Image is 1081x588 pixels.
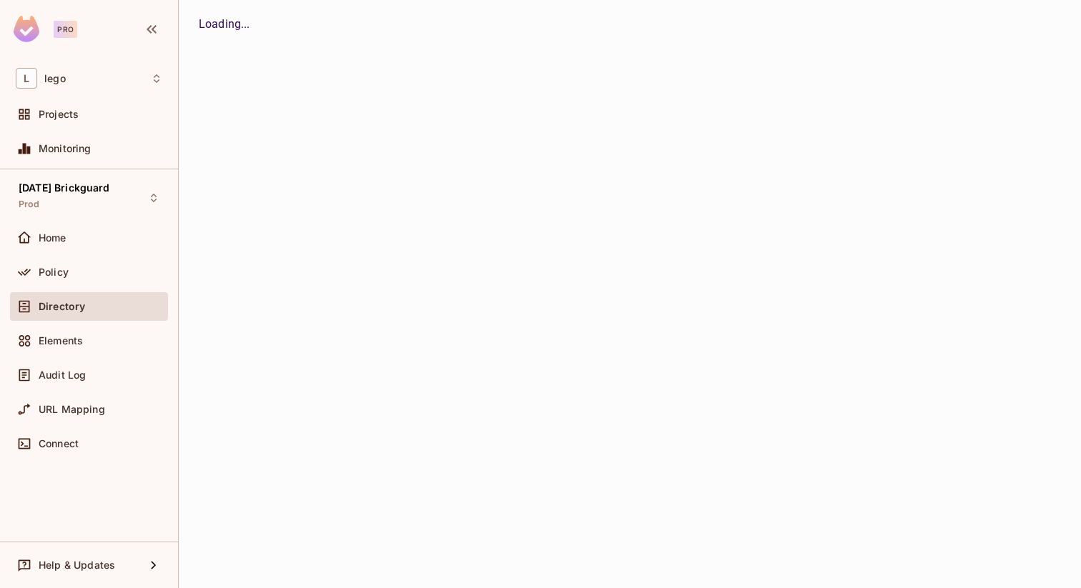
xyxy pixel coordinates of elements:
span: Policy [39,266,69,278]
span: Workspace: lego [44,73,66,84]
img: SReyMgAAAABJRU5ErkJggg== [14,16,39,42]
span: Monitoring [39,143,92,154]
span: Elements [39,335,83,347]
span: Directory [39,301,85,312]
span: Help & Updates [39,559,115,571]
span: Projects [39,109,79,120]
span: Audit Log [39,369,86,381]
span: Connect [39,438,79,449]
div: Loading... [199,16,1061,33]
span: Prod [19,199,40,210]
span: [DATE] Brickguard [19,182,110,194]
span: Home [39,232,66,244]
span: L [16,68,37,89]
span: URL Mapping [39,404,105,415]
div: Pro [54,21,77,38]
